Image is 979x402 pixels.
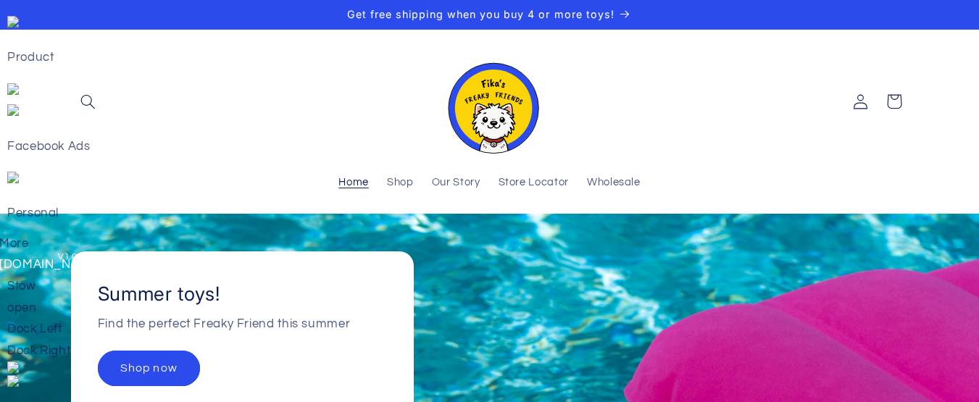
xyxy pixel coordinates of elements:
[7,375,19,387] img: dock-right.png
[7,16,19,28] img: product.png
[7,172,19,183] img: persion.png
[7,298,123,319] div: open
[499,176,569,190] span: Store Locator
[433,44,546,159] a: Fika's Freaky Friends
[58,249,101,264] span: V1.0.0-1
[347,8,615,20] span: Get free shipping when you buy 4 or more toys!
[587,176,641,190] span: Wholesale
[7,47,123,69] p: Product
[7,104,19,116] img: fb.png
[7,136,123,158] p: Facebook Ads
[7,361,123,373] img: open-right.png
[489,167,578,199] a: Store Locator
[432,176,480,190] span: Our Story
[7,340,123,362] div: Dock Right
[439,50,541,154] img: Fika's Freaky Friends
[7,203,123,225] p: Personal
[578,167,649,199] a: Wholesale
[422,167,489,199] a: Our Story
[7,319,123,340] div: Dock Left
[7,83,19,95] img: loading.gif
